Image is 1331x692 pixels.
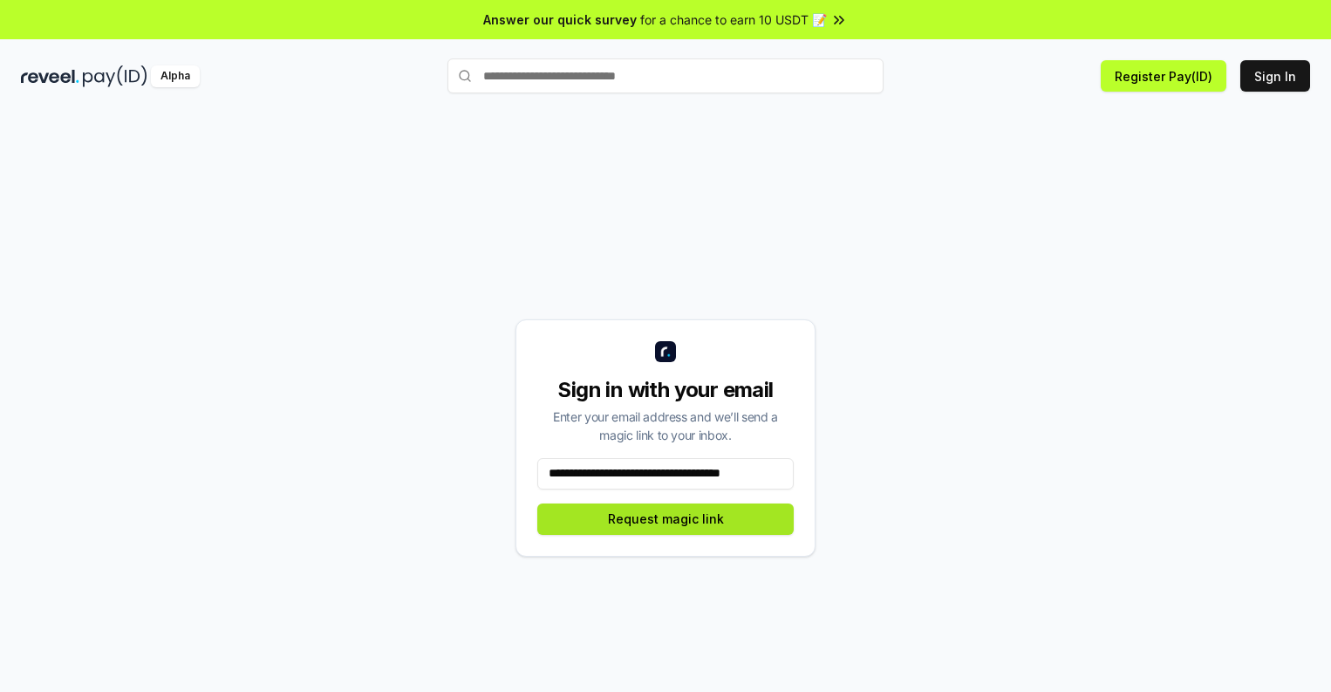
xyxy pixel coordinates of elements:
span: for a chance to earn 10 USDT 📝 [640,10,827,29]
div: Sign in with your email [537,376,794,404]
img: pay_id [83,65,147,87]
div: Alpha [151,65,200,87]
button: Register Pay(ID) [1101,60,1226,92]
img: reveel_dark [21,65,79,87]
button: Request magic link [537,504,794,535]
span: Answer our quick survey [483,10,637,29]
img: logo_small [655,341,676,362]
div: Enter your email address and we’ll send a magic link to your inbox. [537,408,794,444]
button: Sign In [1240,60,1310,92]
